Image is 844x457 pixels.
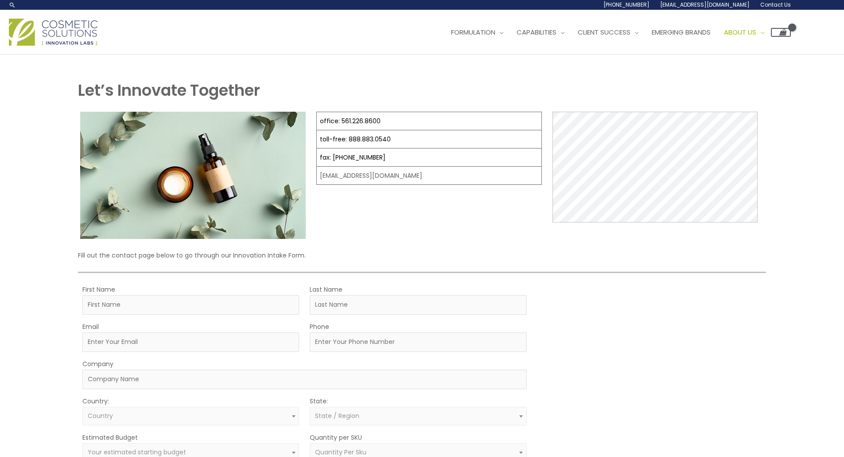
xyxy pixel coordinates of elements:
[88,411,113,420] span: Country
[320,117,381,125] a: office: 561.226.8600
[88,448,186,457] span: Your estimated starting budget
[771,28,791,37] a: View Shopping Cart, empty
[310,332,526,352] input: Enter Your Phone Number
[82,284,115,295] label: First Name
[724,27,756,37] span: About Us
[82,358,113,370] label: Company
[82,321,99,332] label: Email
[80,112,306,239] img: Contact page image for private label skincare manufacturer Cosmetic solutions shows a skin care b...
[82,332,299,352] input: Enter Your Email
[603,1,650,8] span: [PHONE_NUMBER]
[652,27,711,37] span: Emerging Brands
[444,19,510,46] a: Formulation
[315,411,359,420] span: State / Region
[310,321,329,332] label: Phone
[645,19,717,46] a: Emerging Brands
[317,167,542,185] td: [EMAIL_ADDRESS][DOMAIN_NAME]
[717,19,771,46] a: About Us
[510,19,571,46] a: Capabilities
[82,370,526,389] input: Company Name
[82,432,138,443] label: Estimated Budget
[310,395,328,407] label: State:
[310,432,362,443] label: Quantity per SKU
[9,19,97,46] img: Cosmetic Solutions Logo
[78,250,766,261] p: Fill out the contact page below to go through our Innovation Intake Form.
[82,395,109,407] label: Country:
[760,1,791,8] span: Contact Us
[320,153,385,162] a: fax: [PHONE_NUMBER]
[9,1,16,8] a: Search icon link
[82,295,299,315] input: First Name
[438,19,791,46] nav: Site Navigation
[310,284,342,295] label: Last Name
[578,27,630,37] span: Client Success
[78,79,260,101] strong: Let’s Innovate Together
[320,135,391,144] a: toll-free: 888.883.0540
[660,1,750,8] span: [EMAIL_ADDRESS][DOMAIN_NAME]
[517,27,556,37] span: Capabilities
[451,27,495,37] span: Formulation
[315,448,366,457] span: Quantity Per Sku
[310,295,526,315] input: Last Name
[571,19,645,46] a: Client Success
